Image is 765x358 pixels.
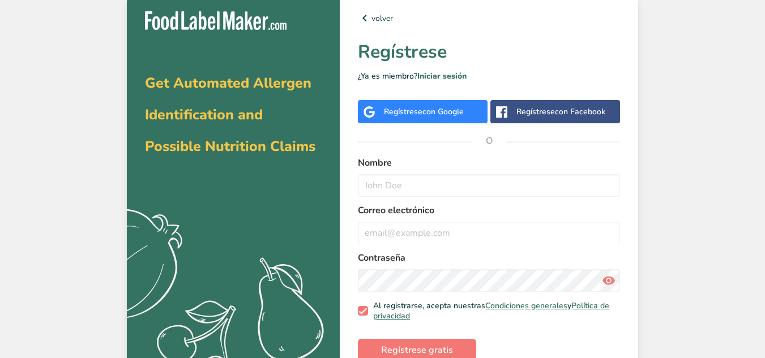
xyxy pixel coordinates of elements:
[485,300,567,311] a: Condiciones generales
[358,204,620,217] label: Correo electrónico
[358,70,620,82] p: ¿Ya es miembro?
[358,11,620,25] a: volver
[381,343,453,357] span: Regístrese gratis
[516,106,605,118] div: Regístrese
[384,106,464,118] div: Regístrese
[145,11,287,30] img: Food Label Maker
[358,156,620,170] label: Nombre
[368,301,616,321] span: Al registrarse, acepta nuestras y
[358,251,620,265] label: Contraseña
[358,222,620,244] input: email@example.com
[555,106,605,117] span: con Facebook
[373,300,609,321] a: Política de privacidad
[422,106,464,117] span: con Google
[472,124,506,158] span: O
[358,38,620,66] h1: Regístrese
[358,174,620,197] input: John Doe
[417,71,467,81] a: Iniciar sesión
[145,74,315,156] span: Get Automated Allergen Identification and Possible Nutrition Claims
